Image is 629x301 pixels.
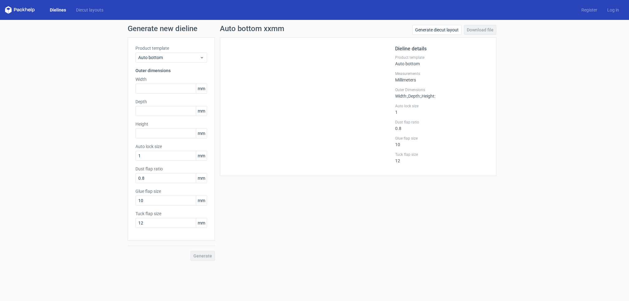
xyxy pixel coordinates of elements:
label: Glue flap size [395,136,489,141]
a: Dielines [45,7,71,13]
span: Width : [395,94,407,99]
label: Product template [135,45,207,51]
label: Dust flap ratio [395,120,489,125]
label: Tuck flap size [135,211,207,217]
div: 1 [395,104,489,115]
a: Generate diecut layout [412,25,461,35]
a: Diecut layouts [71,7,108,13]
h1: Auto bottom xxmm [220,25,284,32]
span: , Depth : [407,94,421,99]
label: Height [135,121,207,127]
h2: Dieline details [395,45,489,53]
label: Auto lock size [135,143,207,150]
label: Tuck flap size [395,152,489,157]
a: Log in [602,7,624,13]
div: Millimeters [395,71,489,82]
span: mm [196,129,207,138]
div: 0.8 [395,120,489,131]
a: Register [576,7,602,13]
div: 12 [395,152,489,163]
h3: Outer dimensions [135,67,207,74]
label: Width [135,76,207,82]
h1: Generate new dieline [128,25,501,32]
span: mm [196,218,207,228]
span: Auto bottom [138,54,200,61]
label: Product template [395,55,489,60]
label: Outer Dimensions [395,87,489,92]
label: Glue flap size [135,188,207,194]
span: , Height : [421,94,435,99]
span: mm [196,106,207,116]
label: Measurements [395,71,489,76]
label: Depth [135,99,207,105]
span: mm [196,84,207,93]
span: mm [196,151,207,160]
span: mm [196,196,207,205]
label: Auto lock size [395,104,489,109]
div: Auto bottom [395,55,489,66]
label: Dust flap ratio [135,166,207,172]
span: mm [196,174,207,183]
div: 10 [395,136,489,147]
